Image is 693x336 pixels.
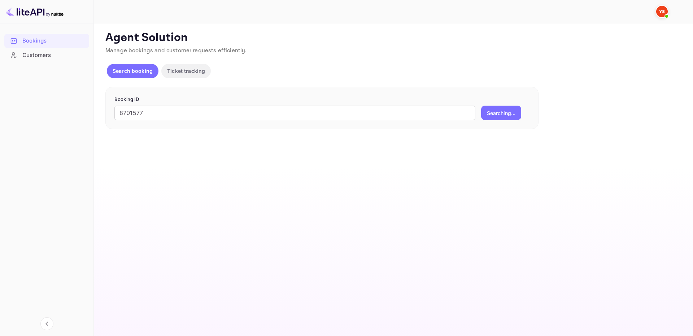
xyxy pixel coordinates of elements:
button: Collapse navigation [40,317,53,330]
div: Bookings [4,34,89,48]
div: Customers [22,51,86,59]
button: Searching... [481,106,521,120]
img: LiteAPI logo [6,6,64,17]
span: Manage bookings and customer requests efficiently. [105,47,247,54]
div: Bookings [22,37,86,45]
a: Customers [4,48,89,62]
input: Enter Booking ID (e.g., 63782194) [114,106,475,120]
p: Booking ID [114,96,529,103]
a: Bookings [4,34,89,47]
p: Search booking [113,67,153,75]
p: Ticket tracking [167,67,205,75]
p: Agent Solution [105,31,680,45]
img: Yandex Support [656,6,668,17]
